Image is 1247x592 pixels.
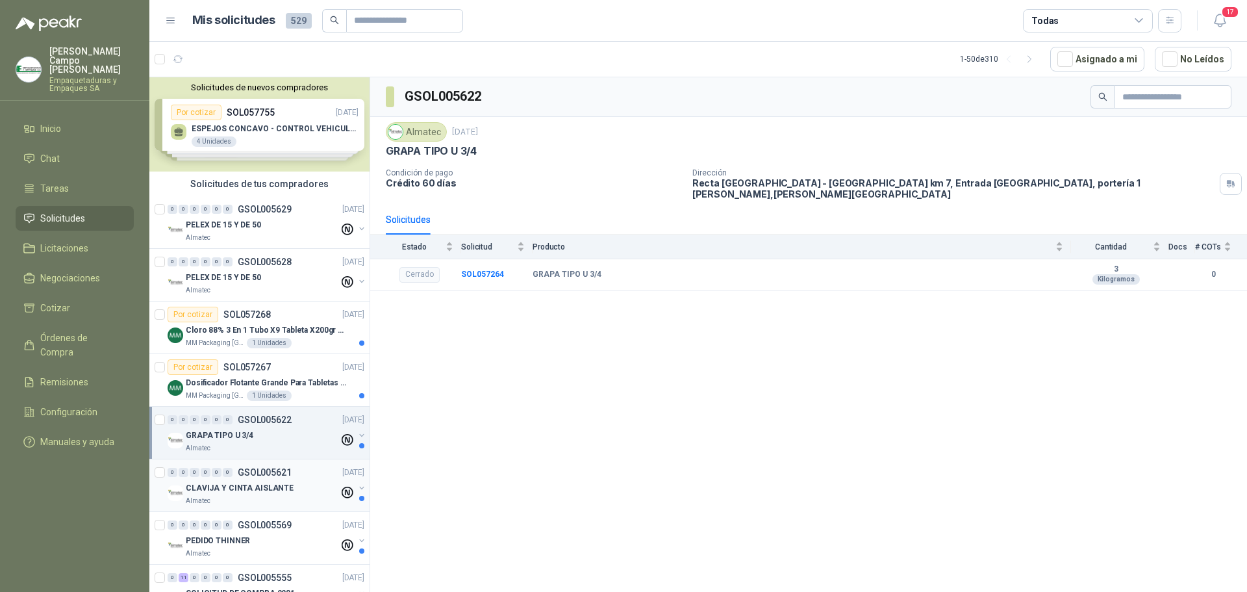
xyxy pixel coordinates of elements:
span: Manuales y ayuda [40,435,114,449]
a: Solicitudes [16,206,134,231]
span: 529 [286,13,312,29]
div: 0 [179,521,188,530]
p: [DATE] [342,361,364,374]
div: 11 [179,573,188,582]
span: Órdenes de Compra [40,331,121,359]
div: Solicitudes de tus compradores [149,172,370,196]
button: No Leídos [1155,47,1231,71]
p: PELEX DE 15 Y DE 50 [186,272,261,284]
th: Estado [370,235,461,259]
p: PELEX DE 15 Y DE 50 [186,219,261,231]
img: Company Logo [168,328,183,343]
p: Crédito 60 días [386,177,682,188]
th: Docs [1168,235,1195,259]
div: 0 [168,205,177,214]
div: Cerrado [399,267,440,283]
a: Por cotizarSOL057268[DATE] Company LogoCloro 88% 3 En 1 Tubo X9 Tableta X200gr OxyclMM Packaging ... [149,302,370,354]
p: Almatec [186,233,210,243]
p: SOL057268 [223,310,271,319]
th: Producto [533,235,1071,259]
p: GSOL005555 [238,573,292,582]
p: [DATE] [342,203,364,216]
div: 0 [179,205,188,214]
b: 3 [1071,264,1161,275]
span: Remisiones [40,375,88,389]
p: Almatec [186,496,210,506]
span: Cotizar [40,301,70,315]
div: 0 [201,415,210,424]
div: 0 [190,521,199,530]
div: 0 [201,468,210,477]
div: 0 [179,468,188,477]
p: [DATE] [342,572,364,584]
img: Company Logo [168,485,183,501]
button: 17 [1208,9,1231,32]
img: Company Logo [168,538,183,554]
img: Company Logo [388,125,403,139]
span: Cantidad [1071,242,1150,251]
p: [DATE] [342,256,364,268]
a: 0 0 0 0 0 0 GSOL005629[DATE] Company LogoPELEX DE 15 Y DE 50Almatec [168,201,367,243]
a: Inicio [16,116,134,141]
div: Todas [1031,14,1059,28]
div: 0 [212,468,221,477]
img: Company Logo [168,433,183,448]
p: MM Packaging [GEOGRAPHIC_DATA] [186,391,244,401]
div: Solicitudes de nuevos compradoresPor cotizarSOL057755[DATE] ESPEJOS CONCAVO - CONTROL VEHICULAR4 ... [149,77,370,172]
p: Empaquetaduras y Empaques SA [49,77,134,92]
a: Por cotizarSOL057267[DATE] Company LogoDosificador Flotante Grande Para Tabletas De Cloro Humbold... [149,354,370,407]
p: GSOL005569 [238,521,292,530]
div: Por cotizar [168,359,218,375]
div: Por cotizar [168,307,218,322]
div: 0 [223,521,233,530]
div: 0 [190,415,199,424]
a: SOL057264 [461,270,504,279]
div: 0 [179,257,188,266]
div: 0 [168,573,177,582]
div: 0 [168,257,177,266]
div: 0 [190,257,199,266]
span: 17 [1221,6,1239,18]
a: 0 0 0 0 0 0 GSOL005628[DATE] Company LogoPELEX DE 15 Y DE 50Almatec [168,254,367,296]
div: 0 [223,205,233,214]
div: 0 [168,415,177,424]
a: Remisiones [16,370,134,394]
div: 0 [212,205,221,214]
div: 0 [223,257,233,266]
p: Cloro 88% 3 En 1 Tubo X9 Tableta X200gr Oxycl [186,324,347,337]
b: 0 [1195,268,1231,281]
p: MM Packaging [GEOGRAPHIC_DATA] [186,338,244,348]
div: 0 [168,468,177,477]
span: Solicitud [461,242,514,251]
p: Almatec [186,548,210,559]
div: 0 [190,205,199,214]
a: Licitaciones [16,236,134,261]
p: [DATE] [452,126,478,138]
p: [DATE] [342,519,364,532]
th: Solicitud [461,235,533,259]
img: Company Logo [168,380,183,396]
div: 0 [212,573,221,582]
span: Configuración [40,405,97,419]
div: 1 Unidades [247,338,292,348]
span: Chat [40,151,60,166]
th: # COTs [1195,235,1247,259]
p: Dosificador Flotante Grande Para Tabletas De Cloro Humboldt [186,377,347,389]
div: Solicitudes [386,212,431,227]
p: GSOL005628 [238,257,292,266]
a: Cotizar [16,296,134,320]
p: Condición de pago [386,168,682,177]
p: GRAPA TIPO U 3/4 [386,144,477,158]
a: 0 0 0 0 0 0 GSOL005569[DATE] Company LogoPEDIDO THINNERAlmatec [168,517,367,559]
div: 1 - 50 de 310 [960,49,1040,70]
div: Kilogramos [1092,274,1140,285]
button: Asignado a mi [1050,47,1144,71]
div: 0 [201,257,210,266]
a: Chat [16,146,134,171]
a: Tareas [16,176,134,201]
span: Negociaciones [40,271,100,285]
div: 0 [212,257,221,266]
div: Almatec [386,122,447,142]
img: Logo peakr [16,16,82,31]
